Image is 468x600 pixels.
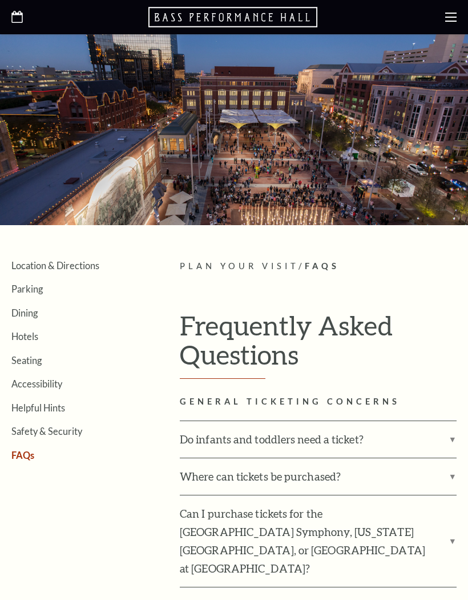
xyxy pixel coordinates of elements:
label: Do infants and toddlers need a ticket? [180,421,457,458]
a: Safety & Security [11,426,82,437]
a: Parking [11,283,43,294]
span: FAQs [305,261,340,271]
a: Helpful Hints [11,402,65,413]
a: Seating [11,355,42,366]
label: Where can tickets be purchased? [180,458,457,495]
a: Location & Directions [11,260,99,271]
p: / [180,259,457,274]
a: Hotels [11,331,38,342]
label: Can I purchase tickets for the [GEOGRAPHIC_DATA] Symphony, [US_STATE][GEOGRAPHIC_DATA], or [GEOGR... [180,495,457,587]
a: Dining [11,307,38,318]
a: FAQs [11,450,34,461]
a: Accessibility [11,378,62,389]
h1: Frequently Asked Questions [180,311,457,379]
span: Plan Your Visit [180,261,298,271]
h2: GENERAL TICKETING CONCERNS [180,395,457,409]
